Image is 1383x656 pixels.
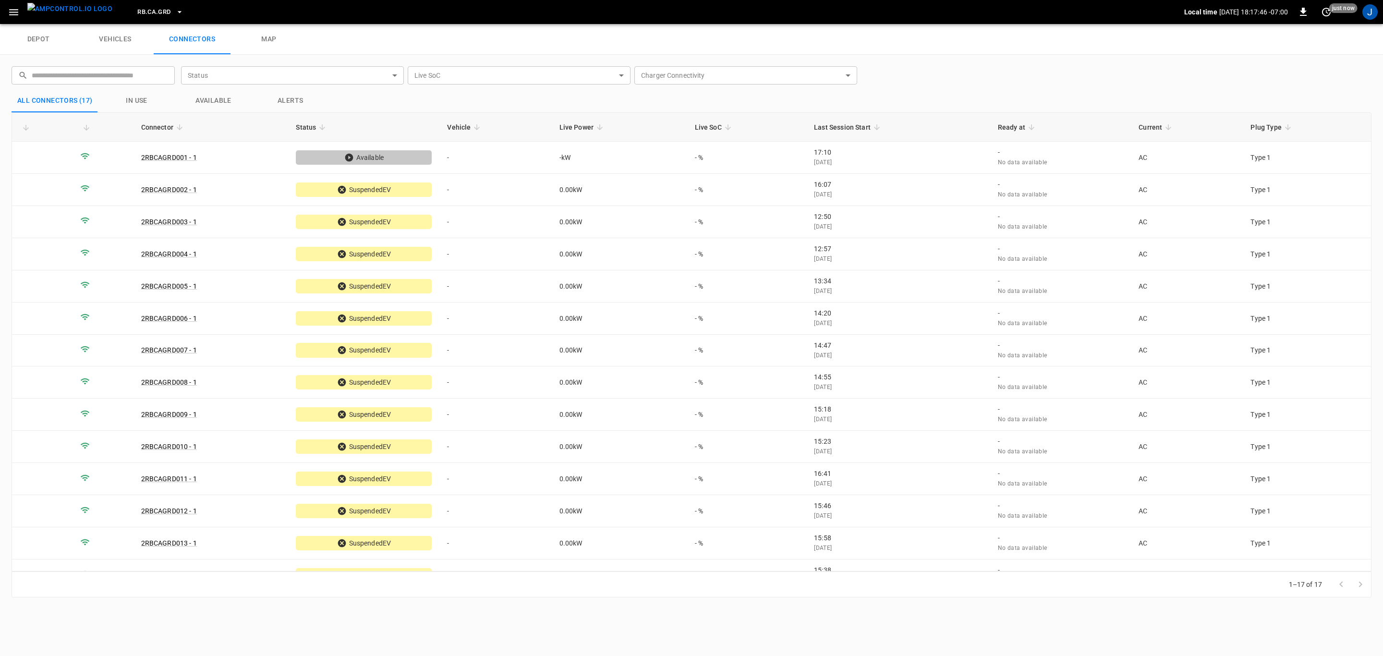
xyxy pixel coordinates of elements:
[141,507,197,515] a: 2RBCAGRD012 - 1
[439,335,551,367] td: -
[439,559,551,592] td: -
[998,565,1124,575] p: -
[687,238,807,270] td: - %
[687,206,807,238] td: - %
[814,308,983,318] p: 14:20
[552,238,687,270] td: 0.00 kW
[1243,399,1371,431] td: Type 1
[998,533,1124,543] p: -
[998,244,1124,254] p: -
[552,495,687,527] td: 0.00 kW
[439,206,551,238] td: -
[1131,463,1243,495] td: AC
[27,3,112,15] img: ampcontrol.io logo
[687,527,807,559] td: - %
[998,308,1124,318] p: -
[141,250,197,258] a: 2RBCAGRD004 - 1
[687,174,807,206] td: - %
[998,448,1047,455] span: No data available
[296,407,432,422] div: SuspendedEV
[141,443,197,450] a: 2RBCAGRD010 - 1
[1329,3,1358,13] span: just now
[1243,238,1371,270] td: Type 1
[296,504,432,518] div: SuspendedEV
[439,174,551,206] td: -
[687,495,807,527] td: - %
[687,366,807,399] td: - %
[439,463,551,495] td: -
[1319,4,1334,20] button: set refresh interval
[552,270,687,303] td: 0.00 kW
[98,89,175,112] button: in use
[252,89,329,112] button: Alerts
[439,142,551,174] td: -
[552,335,687,367] td: 0.00 kW
[141,346,197,354] a: 2RBCAGRD007 - 1
[1131,270,1243,303] td: AC
[998,469,1124,478] p: -
[439,399,551,431] td: -
[552,142,687,174] td: - kW
[814,244,983,254] p: 12:57
[998,545,1047,551] span: No data available
[998,384,1047,390] span: No data available
[1243,431,1371,463] td: Type 1
[552,399,687,431] td: 0.00 kW
[1243,174,1371,206] td: Type 1
[141,411,197,418] a: 2RBCAGRD009 - 1
[141,218,197,226] a: 2RBCAGRD003 - 1
[998,372,1124,382] p: -
[1243,559,1371,592] td: Type 1
[998,191,1047,198] span: No data available
[998,352,1047,359] span: No data available
[439,527,551,559] td: -
[687,399,807,431] td: - %
[687,463,807,495] td: - %
[1243,142,1371,174] td: Type 1
[1184,7,1217,17] p: Local time
[141,154,197,161] a: 2RBCAGRD001 - 1
[998,121,1038,133] span: Ready at
[998,288,1047,294] span: No data available
[687,559,807,592] td: - %
[552,431,687,463] td: 0.00 kW
[1131,399,1243,431] td: AC
[814,340,983,350] p: 14:47
[687,335,807,367] td: - %
[552,206,687,238] td: 0.00 kW
[230,24,307,55] a: map
[814,533,983,543] p: 15:58
[998,340,1124,350] p: -
[687,270,807,303] td: - %
[141,475,197,483] a: 2RBCAGRD011 - 1
[1131,559,1243,592] td: AC
[814,501,983,510] p: 15:46
[998,404,1124,414] p: -
[447,121,483,133] span: Vehicle
[998,159,1047,166] span: No data available
[552,303,687,335] td: 0.00 kW
[1131,431,1243,463] td: AC
[687,303,807,335] td: - %
[77,24,154,55] a: vehicles
[141,539,197,547] a: 2RBCAGRD013 - 1
[814,565,983,575] p: 15:38
[998,147,1124,157] p: -
[814,437,983,446] p: 15:23
[552,559,687,592] td: 0.00 kW
[814,480,832,487] span: [DATE]
[1289,580,1322,589] p: 1–17 of 17
[296,215,432,229] div: SuspendedEV
[296,375,432,389] div: SuspendedEV
[1131,174,1243,206] td: AC
[1250,121,1294,133] span: Plug Type
[439,495,551,527] td: -
[133,3,187,22] button: RB.CA.GRD
[1131,142,1243,174] td: AC
[1219,7,1288,17] p: [DATE] 18:17:46 -07:00
[1131,206,1243,238] td: AC
[439,238,551,270] td: -
[814,212,983,221] p: 12:50
[1131,335,1243,367] td: AC
[1243,206,1371,238] td: Type 1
